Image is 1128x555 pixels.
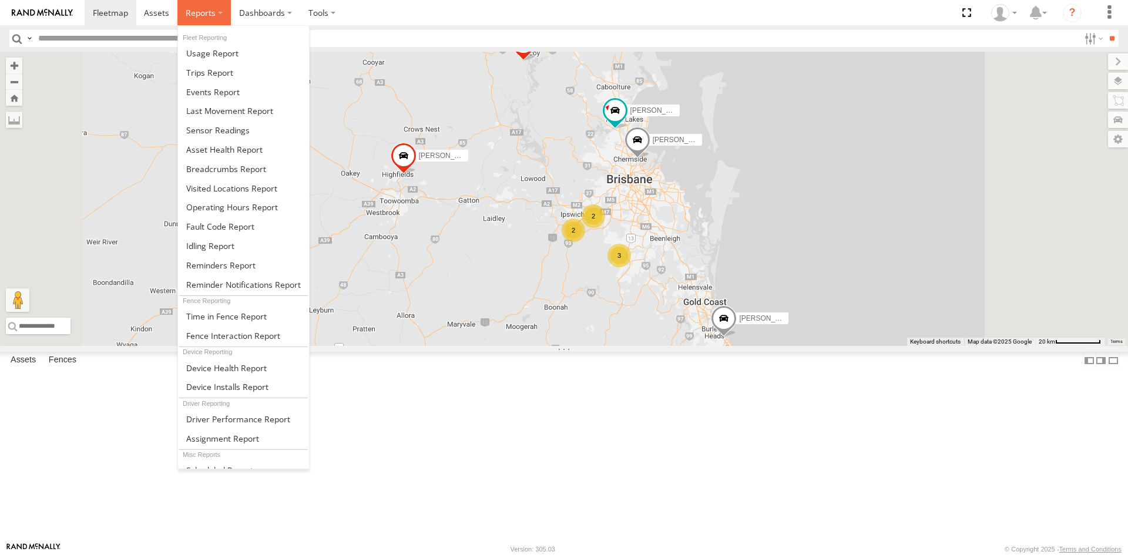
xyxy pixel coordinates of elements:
div: Version: 305.03 [511,546,555,553]
label: Fences [43,352,82,369]
a: Driver Performance Report [178,409,309,429]
a: Time in Fences Report [178,307,309,326]
label: Hide Summary Table [1107,352,1119,369]
label: Assets [5,352,42,369]
span: 20 km [1039,338,1055,345]
a: Assignment Report [178,429,309,448]
label: Dock Summary Table to the Left [1083,352,1095,369]
label: Search Query [25,30,34,47]
a: Last Movement Report [178,101,309,120]
button: Zoom in [6,58,22,73]
a: Device Installs Report [178,377,309,396]
button: Zoom Home [6,90,22,106]
a: Breadcrumbs Report [178,159,309,179]
a: Visited Locations Report [178,179,309,198]
a: Usage Report [178,43,309,63]
a: Fault Code Report [178,217,309,236]
span: [PERSON_NAME] [419,151,477,159]
label: Map Settings [1108,131,1128,147]
a: Sensor Readings [178,120,309,140]
div: 2 [562,218,585,242]
div: © Copyright 2025 - [1005,546,1122,553]
div: 2 [582,204,605,228]
i: ? [1063,4,1082,22]
a: Trips Report [178,63,309,82]
a: Terms and Conditions [1059,546,1122,553]
a: Device Health Report [178,358,309,378]
a: Service Reminder Notifications Report [178,275,309,294]
button: Keyboard shortcuts [910,338,961,346]
button: Zoom out [6,73,22,90]
img: rand-logo.svg [12,9,73,17]
div: 3 [607,244,631,267]
a: Fence Interaction Report [178,326,309,345]
a: Reminders Report [178,255,309,275]
a: Asset Health Report [178,140,309,159]
label: Dock Summary Table to the Right [1095,352,1107,369]
a: Terms [1110,339,1123,344]
span: [PERSON_NAME] [739,314,797,322]
span: Map data ©2025 Google [968,338,1032,345]
span: [PERSON_NAME] [653,136,711,144]
label: Measure [6,112,22,128]
button: Drag Pegman onto the map to open Street View [6,288,29,312]
a: Visit our Website [6,543,61,555]
label: Search Filter Options [1080,30,1105,47]
a: Scheduled Reports [178,460,309,480]
button: Map Scale: 20 km per 74 pixels [1035,338,1104,346]
span: [PERSON_NAME] [630,106,689,115]
a: Full Events Report [178,82,309,102]
a: Idling Report [178,236,309,255]
div: Travis Slessar [987,4,1021,22]
a: Asset Operating Hours Report [178,197,309,217]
